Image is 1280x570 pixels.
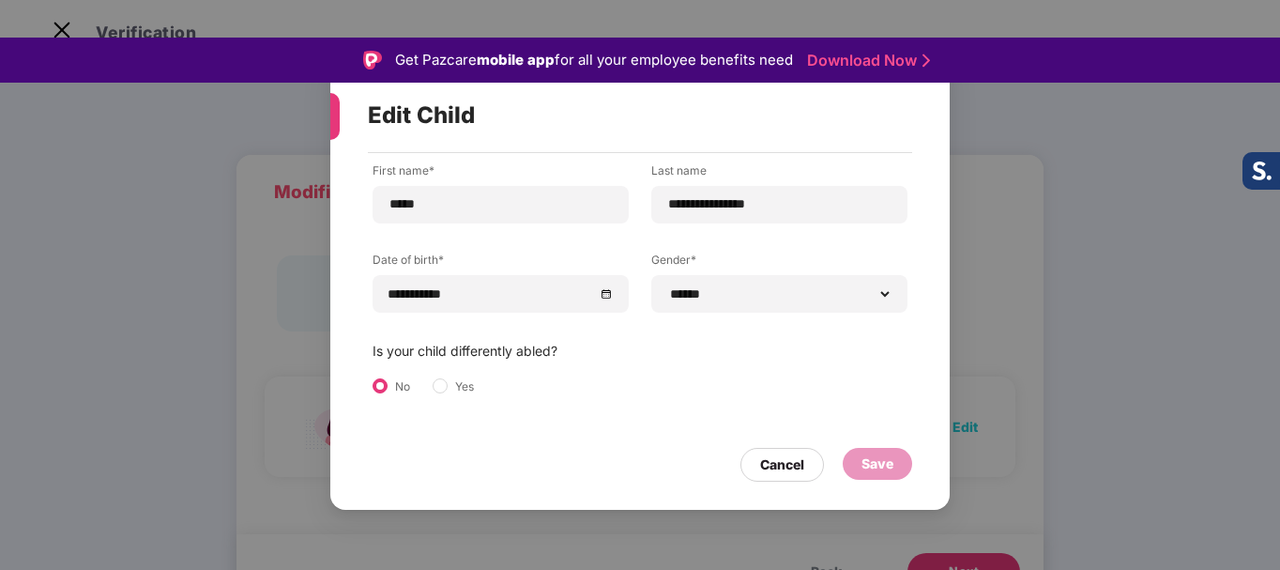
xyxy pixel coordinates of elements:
div: Edit Child [368,79,867,152]
label: Last name [651,162,907,186]
div: Cancel [760,454,804,475]
label: Is your child differently abled? [373,341,557,362]
div: Save [861,454,893,474]
label: Date of birth* [373,252,629,275]
img: Stroke [922,51,930,70]
label: Yes [455,379,474,401]
a: Download Now [807,51,924,70]
label: Gender* [651,252,907,275]
label: First name* [373,162,629,186]
div: Get Pazcare for all your employee benefits need [395,49,793,71]
img: Logo [363,51,382,69]
strong: mobile app [477,51,555,69]
label: No [395,379,410,401]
